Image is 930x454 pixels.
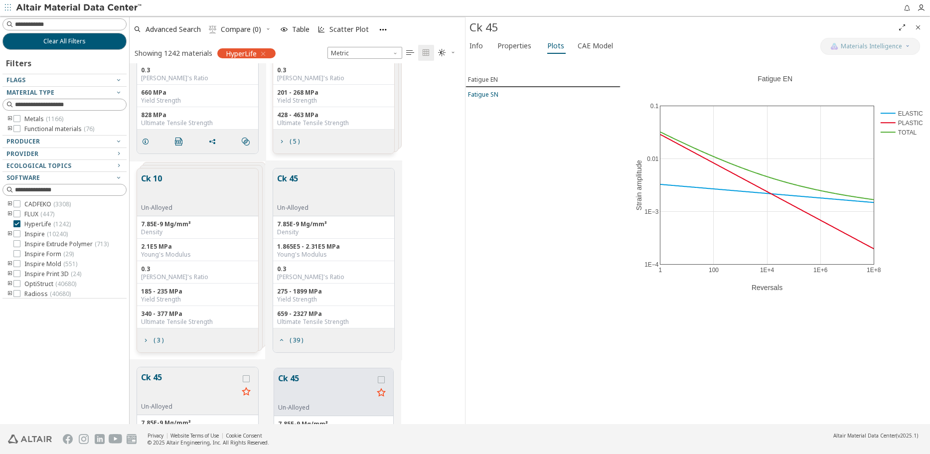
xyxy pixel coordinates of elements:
[6,150,38,158] span: Provider
[141,119,254,127] div: Ultimate Tensile Strength
[141,296,254,303] div: Yield Strength
[141,204,172,212] div: Un-Alloyed
[6,290,13,298] i: toogle group
[278,372,373,404] button: Ck 45
[24,115,63,123] span: Metals
[221,26,261,33] span: Compare (0)
[277,265,390,273] div: 0.3
[16,3,143,13] img: Altair Material Data Center
[71,270,81,278] span: ( 24 )
[833,432,896,439] span: Altair Material Data Center
[469,38,483,54] span: Info
[2,33,127,50] button: Clear All Filters
[53,200,71,208] span: ( 3308 )
[277,111,390,119] div: 428 - 463 MPa
[6,137,40,146] span: Producer
[273,132,304,151] button: ( 5 )
[141,220,254,228] div: 7.85E-9 Mg/mm³
[547,38,564,54] span: Plots
[277,97,390,105] div: Yield Strength
[2,160,127,172] button: Ecological Topics
[277,74,390,82] div: [PERSON_NAME]'s Ratio
[292,26,310,33] span: Table
[8,435,52,444] img: Altair Engineering
[141,371,238,403] button: Ck 45
[141,172,172,204] button: Ck 10
[277,66,390,74] div: 0.3
[277,296,390,303] div: Yield Strength
[209,25,217,33] i: 
[2,172,127,184] button: Software
[204,132,225,151] button: Share
[84,125,94,133] span: ( 76 )
[327,47,402,59] span: Metric
[277,318,390,326] div: Ultimate Tensile Strength
[226,432,262,439] a: Cookie Consent
[841,42,902,50] span: Materials Intelligence
[465,87,620,102] button: Fatigue SN
[277,172,309,204] button: Ck 45
[373,385,389,401] button: Favorite
[175,138,183,146] i: 
[406,49,414,57] i: 
[277,204,309,212] div: Un-Alloyed
[47,230,68,238] span: ( 10240 )
[273,330,308,350] button: ( 39 )
[418,45,434,61] button: Tile View
[24,250,74,258] span: Inspire Form
[135,48,212,58] div: Showing 1242 materials
[63,250,74,258] span: ( 29 )
[24,260,77,268] span: Inspire Mold
[894,19,910,35] button: Full Screen
[6,125,13,133] i: toogle group
[434,45,460,61] button: Theme
[277,119,390,127] div: Ultimate Tensile Strength
[6,260,13,268] i: toogle group
[137,330,168,350] button: ( 3 )
[226,49,257,58] span: HyperLife
[148,439,269,446] div: © 2025 Altair Engineering, Inc. All Rights Reserved.
[141,66,254,74] div: 0.3
[141,265,254,273] div: 0.3
[820,38,920,55] button: AI CopilotMaterials Intelligence
[55,280,76,288] span: ( 40680 )
[141,318,254,326] div: Ultimate Tensile Strength
[24,220,71,228] span: HyperLife
[50,290,71,298] span: ( 40680 )
[6,115,13,123] i: toogle group
[141,228,254,236] div: Density
[95,240,109,248] span: ( 713 )
[830,42,838,50] img: AI Copilot
[465,72,620,87] button: Fatigue EN
[277,89,390,97] div: 201 - 268 MPa
[130,63,465,424] div: grid
[497,38,531,54] span: Properties
[43,37,86,45] span: Clear All Filters
[910,19,926,35] button: Close
[141,74,254,82] div: [PERSON_NAME]'s Ratio
[24,210,54,218] span: FLUX
[170,132,191,151] button: PDF Download
[148,432,163,439] a: Privacy
[170,432,219,439] a: Website Terms of Use
[24,125,94,133] span: Functional materials
[327,47,402,59] div: Unit System
[6,270,13,278] i: toogle group
[141,89,254,97] div: 660 MPa
[277,273,390,281] div: [PERSON_NAME]'s Ratio
[422,49,430,57] i: 
[154,337,163,343] span: ( 3 )
[277,220,390,228] div: 7.85E-9 Mg/mm³
[6,200,13,208] i: toogle group
[6,210,13,218] i: toogle group
[578,38,613,54] span: CAE Model
[277,251,390,259] div: Young's Modulus
[141,310,254,318] div: 340 - 377 MPa
[278,420,389,428] div: 7.85E-9 Mg/mm³
[141,111,254,119] div: 828 MPa
[6,230,13,238] i: toogle group
[24,200,71,208] span: CADFEKO
[40,210,54,218] span: ( 447 )
[24,290,71,298] span: Radioss
[277,288,390,296] div: 275 - 1899 MPa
